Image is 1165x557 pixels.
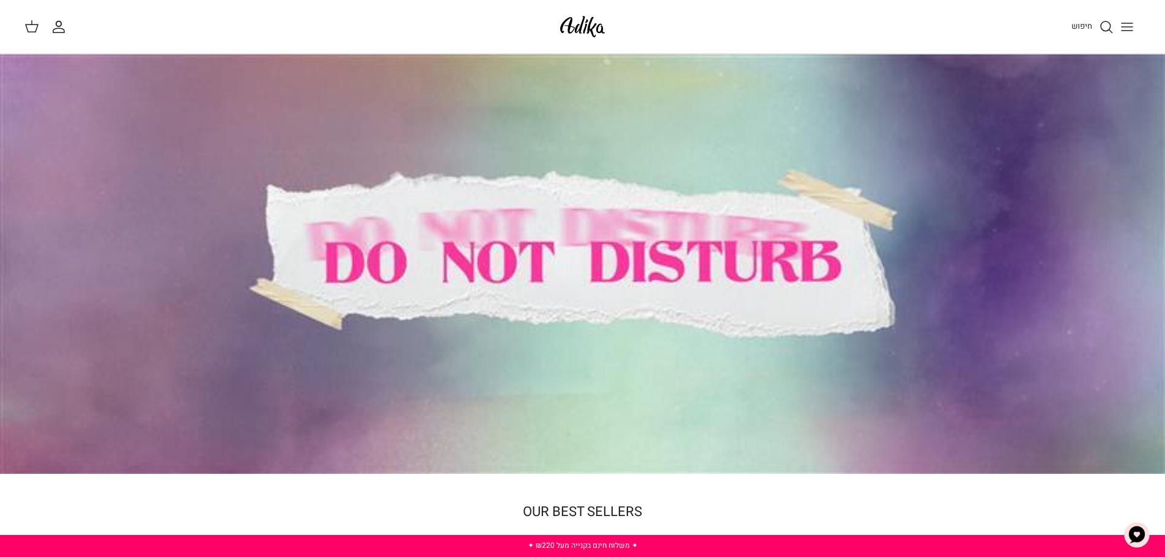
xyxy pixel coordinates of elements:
span: חיפוש [1071,20,1092,32]
button: Toggle menu [1114,13,1141,40]
a: OUR BEST SELLERS [523,502,642,522]
img: Adika IL [557,12,608,41]
a: ✦ משלוח חינם בקנייה מעל ₪220 ✦ [528,540,638,551]
button: צ'אט [1119,517,1155,553]
a: החשבון שלי [51,20,71,34]
a: חיפוש [1071,20,1114,34]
